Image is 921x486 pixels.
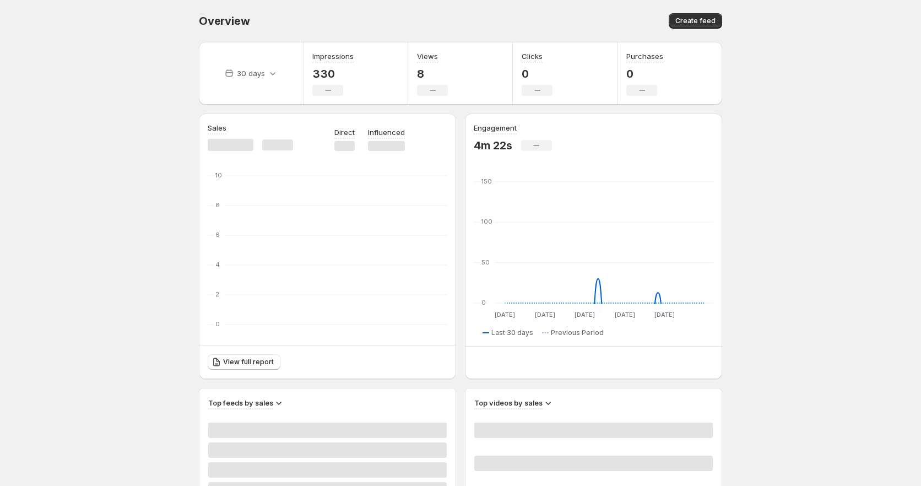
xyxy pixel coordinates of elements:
h3: Sales [208,122,226,133]
span: View full report [223,358,274,366]
a: View full report [208,354,280,370]
p: 30 days [237,68,265,79]
span: Overview [199,14,250,28]
text: 8 [215,201,220,209]
h3: Purchases [626,51,663,62]
text: 0 [481,299,486,306]
text: 6 [215,231,220,239]
span: Create feed [675,17,716,25]
p: 330 [312,67,354,80]
text: [DATE] [575,311,595,318]
text: [DATE] [654,311,675,318]
h3: Clicks [522,51,543,62]
text: 50 [481,258,490,266]
text: [DATE] [615,311,635,318]
p: 0 [522,67,552,80]
h3: Engagement [474,122,517,133]
text: 2 [215,290,219,298]
span: Previous Period [551,328,604,337]
text: 4 [215,261,220,268]
p: Influenced [368,127,405,138]
p: 0 [626,67,663,80]
h3: Top videos by sales [474,397,543,408]
text: 10 [215,171,222,179]
h3: Top feeds by sales [208,397,273,408]
span: Last 30 days [491,328,533,337]
text: [DATE] [495,311,515,318]
p: Direct [334,127,355,138]
text: 150 [481,177,492,185]
text: 100 [481,218,492,225]
text: [DATE] [535,311,555,318]
p: 4m 22s [474,139,512,152]
button: Create feed [669,13,722,29]
h3: Views [417,51,438,62]
text: 0 [215,320,220,328]
p: 8 [417,67,448,80]
h3: Impressions [312,51,354,62]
